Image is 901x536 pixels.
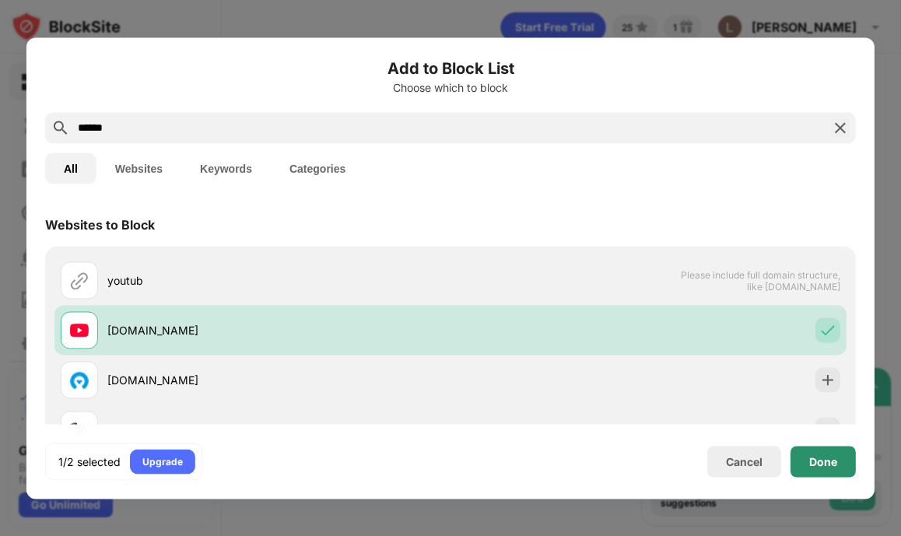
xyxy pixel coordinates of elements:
[107,322,450,338] div: [DOMAIN_NAME]
[70,420,89,439] img: favicons
[107,272,450,289] div: youtub
[96,152,181,184] button: Websites
[51,118,70,137] img: search.svg
[107,372,450,388] div: [DOMAIN_NAME]
[680,268,840,292] span: Please include full domain structure, like [DOMAIN_NAME]
[271,152,364,184] button: Categories
[142,454,183,469] div: Upgrade
[45,216,155,232] div: Websites to Block
[809,455,837,468] div: Done
[70,370,89,389] img: favicons
[181,152,271,184] button: Keywords
[726,455,763,468] div: Cancel
[831,118,850,137] img: search-close
[45,152,96,184] button: All
[45,56,856,79] h6: Add to Block List
[70,321,89,339] img: favicons
[70,271,89,289] img: url.svg
[107,422,450,438] div: [DOMAIN_NAME]
[45,81,856,93] div: Choose which to block
[58,454,121,469] div: 1/2 selected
